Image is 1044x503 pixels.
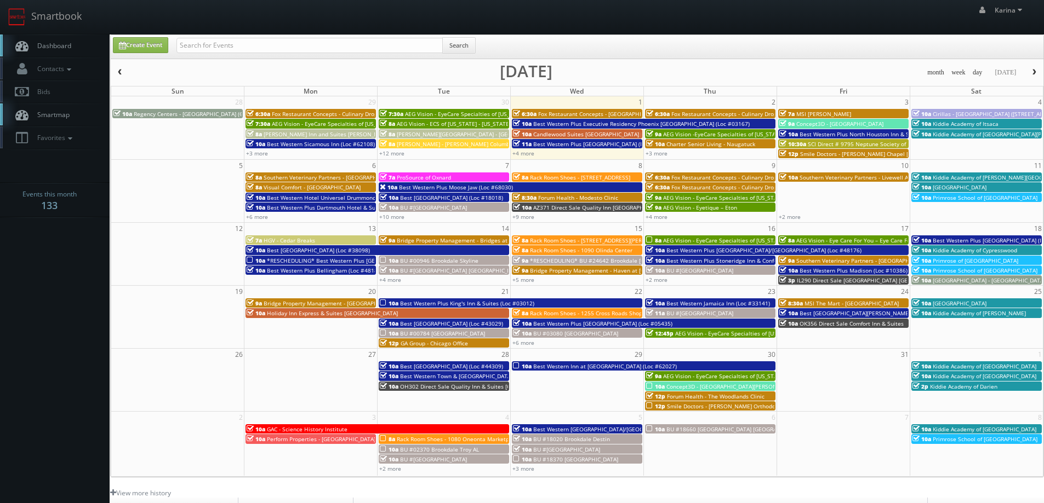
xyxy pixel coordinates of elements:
span: 9a [779,120,795,128]
span: Primrose School of [GEOGRAPHIC_DATA] [933,194,1037,201]
span: 10a [646,267,665,274]
span: Bridge Property Management - Bridges at [GEOGRAPHIC_DATA] [397,236,563,244]
span: 19 [234,286,244,297]
span: AEG Vision - EyeCare Specialties of [US_STATE] – Southwest Orlando Eye Care [272,120,476,128]
span: Primrose School of [GEOGRAPHIC_DATA] [933,267,1037,274]
span: 10a [912,174,931,181]
span: BU #[GEOGRAPHIC_DATA] [400,455,467,463]
span: 10a [779,267,798,274]
span: 10a [912,246,931,254]
span: 10a [513,455,532,463]
span: Charter Senior Living - Naugatuck [666,140,755,148]
span: MSI The Mart - [GEOGRAPHIC_DATA] [805,299,899,307]
span: Contacts [32,64,74,73]
span: 10a [380,446,398,453]
a: +4 more [646,213,668,221]
span: 10a [247,435,265,443]
span: Visual Comfort - [GEOGRAPHIC_DATA] [264,183,361,191]
span: Favorites [32,133,75,142]
a: +12 more [379,149,404,157]
span: 3 [371,412,377,423]
span: BU #[GEOGRAPHIC_DATA] [GEOGRAPHIC_DATA] [400,267,522,274]
span: Best Western Plus North Houston Inn & Suites (Loc #44475) [800,130,958,138]
span: Primrose of [GEOGRAPHIC_DATA] [933,257,1018,264]
span: 8 [637,160,643,171]
span: Events this month [22,189,77,200]
span: 8 [1037,412,1043,423]
span: 10a [912,130,931,138]
span: ProSource of Oxnard [397,174,451,181]
span: Fox Restaurant Concepts - [GEOGRAPHIC_DATA] - [GEOGRAPHIC_DATA] [538,110,721,118]
span: 10a [380,320,398,327]
span: 29 [367,96,377,108]
a: +3 more [246,149,268,157]
span: 10 [900,160,910,171]
span: 10a [646,257,665,264]
span: 7a [779,110,795,118]
span: Best [GEOGRAPHIC_DATA] (Loc #38098) [267,246,370,254]
a: +2 more [646,276,668,284]
span: 11a [646,309,665,317]
span: 10a [646,425,665,433]
span: 10a [779,130,798,138]
span: 12p [646,402,665,410]
span: Southern Veterinary Partners - Livewell Animal Urgent Care of [GEOGRAPHIC_DATA] [800,174,1018,181]
span: 10a [247,194,265,201]
span: Best Western Plus [GEOGRAPHIC_DATA] (Loc #35038) [533,140,672,148]
span: 10a [646,383,665,390]
span: Best Western Inn at [GEOGRAPHIC_DATA] (Loc #62027) [533,362,677,370]
span: 8a [513,174,528,181]
span: Thu [704,86,716,96]
span: 10a [380,204,398,211]
button: Search [442,37,476,54]
span: 25 [1033,286,1043,297]
span: 9a [646,194,661,201]
span: Rack Room Shoes - [STREET_ADDRESS] [530,174,630,181]
span: 13 [367,223,377,234]
span: 8:30a [779,299,803,307]
span: AEG Vision - Eye Care For You – Eye Care For You ([PERSON_NAME]) [796,236,972,244]
span: 12p [646,392,665,400]
span: [GEOGRAPHIC_DATA] [933,183,986,191]
span: MSI [PERSON_NAME] [796,110,851,118]
span: Sat [971,86,982,96]
span: BU #00784 [GEOGRAPHIC_DATA] [400,329,485,337]
span: BU #03080 [GEOGRAPHIC_DATA] [533,329,618,337]
span: 10a [247,246,265,254]
span: Best Western Plus [GEOGRAPHIC_DATA]/[GEOGRAPHIC_DATA] (Loc #48176) [666,246,862,254]
span: 7 [504,160,510,171]
span: 7a [247,236,262,244]
span: 8:30a [513,194,537,201]
span: AEG Vision - EyeCare Specialties of [US_STATE] – [PERSON_NAME] Eye Care [663,194,859,201]
input: Search for Events [176,38,443,53]
span: 24 [900,286,910,297]
span: Perform Properties - [GEOGRAPHIC_DATA] [267,435,375,443]
span: Smile Doctors - [PERSON_NAME] Orthodontic Portage - [GEOGRAPHIC_DATA] [667,402,866,410]
span: 10a [912,236,931,244]
span: 8a [513,246,528,254]
span: Kiddie Academy of Darien [930,383,997,390]
span: 8a [779,236,795,244]
span: Best Western Plus Executive Residency Phoenix [GEOGRAPHIC_DATA] (Loc #03167) [533,120,750,128]
span: 30 [767,349,777,360]
span: 9a [646,372,661,380]
span: 16 [767,223,777,234]
span: 10a [113,110,132,118]
span: Kiddie Academy of [PERSON_NAME] [933,309,1026,317]
span: 10a [380,383,398,390]
span: 10a [247,425,265,433]
span: 6:30a [513,110,537,118]
span: 10a [247,309,265,317]
span: 10a [380,455,398,463]
span: 10a [912,299,931,307]
span: Best Western [GEOGRAPHIC_DATA]/[GEOGRAPHIC_DATA] (Loc #05785) [533,425,716,433]
span: Bridge Property Management - Haven at [GEOGRAPHIC_DATA] [530,267,693,274]
span: 10a [912,194,931,201]
span: 8a [513,236,528,244]
span: Rack Room Shoes - 1090 Olinda Center [530,246,632,254]
span: 9a [646,204,661,211]
span: 10a [646,246,665,254]
span: Kiddie Academy of Itsaca [933,120,999,128]
span: Best Western Plus Dartmouth Hotel & Suites (Loc #65013) [267,204,421,211]
span: HGV - Cedar Breaks [264,236,315,244]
